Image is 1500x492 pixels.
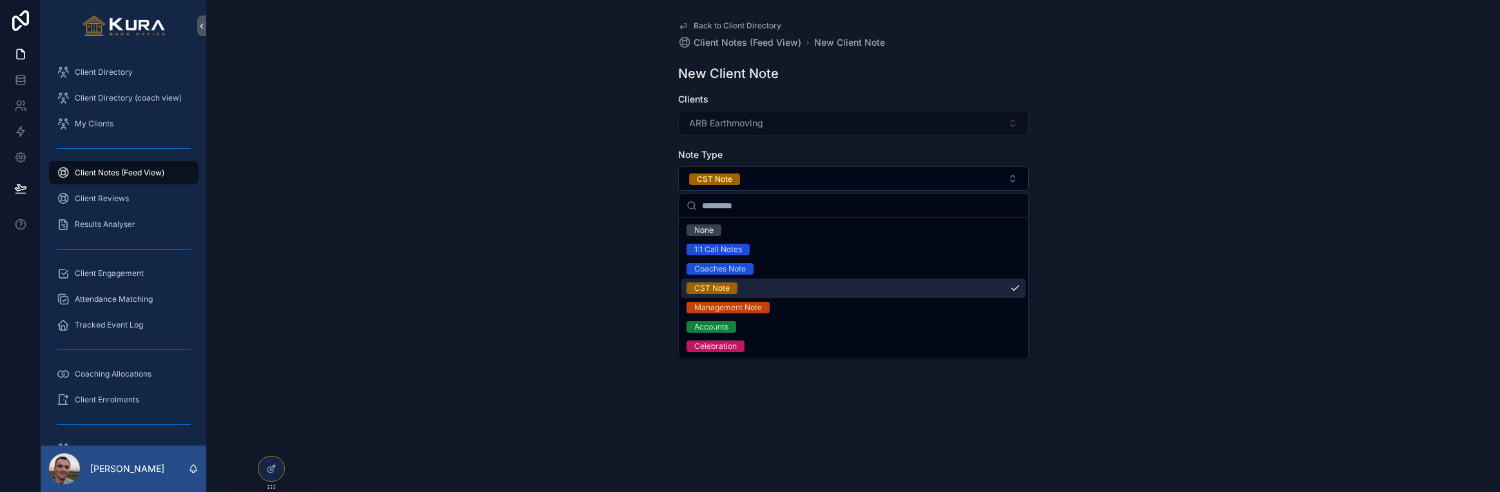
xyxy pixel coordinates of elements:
[75,369,151,379] span: Coaching Allocations
[49,437,199,460] a: Mini Masterminds
[49,161,199,184] a: Client Notes (Feed View)
[697,173,732,185] div: CST Note
[678,149,723,160] span: Note Type
[678,166,1029,191] button: Select Button
[694,302,762,313] div: Management Note
[49,313,199,337] a: Tracked Event Log
[75,67,133,77] span: Client Directory
[49,187,199,210] a: Client Reviews
[49,213,199,236] a: Results Analyser
[694,36,801,49] span: Client Notes (Feed View)
[694,244,742,255] div: 1:1 Call Notes
[41,52,206,446] div: scrollable content
[49,262,199,285] a: Client Engagement
[75,119,113,129] span: My Clients
[75,268,144,279] span: Client Engagement
[90,462,164,475] p: [PERSON_NAME]
[75,219,135,230] span: Results Analyser
[49,388,199,411] a: Client Enrolments
[75,168,164,178] span: Client Notes (Feed View)
[694,282,730,294] div: CST Note
[814,36,885,49] a: New Client Note
[694,263,746,275] div: Coaches Note
[49,61,199,84] a: Client Directory
[75,444,140,454] span: Mini Masterminds
[694,224,714,236] div: None
[75,294,153,304] span: Attendance Matching
[678,93,708,104] span: Clients
[679,218,1028,359] div: Suggestions
[75,320,143,330] span: Tracked Event Log
[694,340,737,352] div: Celebration
[678,21,781,31] a: Back to Client Directory
[83,15,166,36] img: App logo
[694,21,781,31] span: Back to Client Directory
[49,362,199,386] a: Coaching Allocations
[694,321,728,333] div: Accounts
[49,86,199,110] a: Client Directory (coach view)
[75,93,182,103] span: Client Directory (coach view)
[49,288,199,311] a: Attendance Matching
[75,395,139,405] span: Client Enrolments
[678,64,779,83] h1: New Client Note
[678,36,801,49] a: Client Notes (Feed View)
[49,112,199,135] a: My Clients
[75,193,129,204] span: Client Reviews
